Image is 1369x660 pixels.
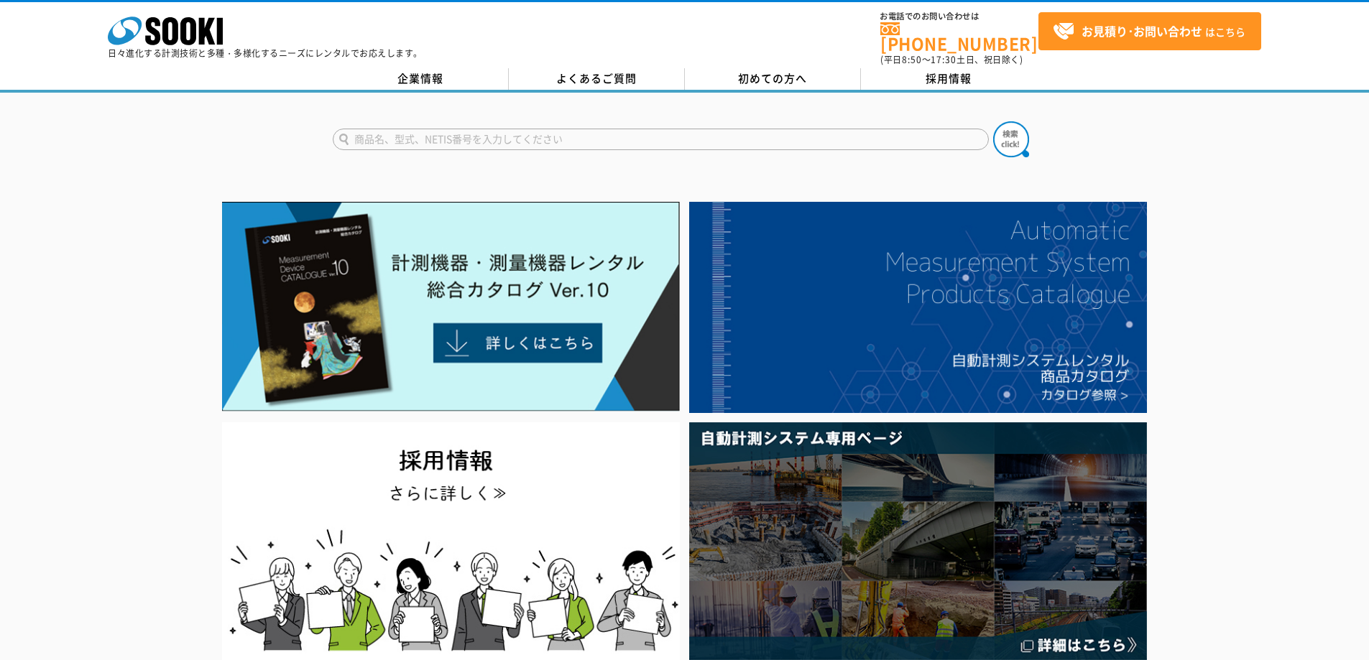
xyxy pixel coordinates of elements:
[689,422,1147,660] img: 自動計測システム専用ページ
[993,121,1029,157] img: btn_search.png
[738,70,807,86] span: 初めての方へ
[333,129,989,150] input: 商品名、型式、NETIS番号を入力してください
[902,53,922,66] span: 8:50
[222,202,680,412] img: Catalog Ver10
[1053,21,1245,42] span: はこちら
[880,53,1023,66] span: (平日 ～ 土日、祝日除く)
[1082,22,1202,39] strong: お見積り･お問い合わせ
[931,53,957,66] span: 17:30
[861,68,1037,90] a: 採用情報
[689,202,1147,413] img: 自動計測システムカタログ
[880,12,1038,21] span: お電話でのお問い合わせは
[222,422,680,660] img: SOOKI recruit
[333,68,509,90] a: 企業情報
[685,68,861,90] a: 初めての方へ
[880,22,1038,52] a: [PHONE_NUMBER]
[1038,12,1261,50] a: お見積り･お問い合わせはこちら
[509,68,685,90] a: よくあるご質問
[108,49,423,57] p: 日々進化する計測技術と多種・多様化するニーズにレンタルでお応えします。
